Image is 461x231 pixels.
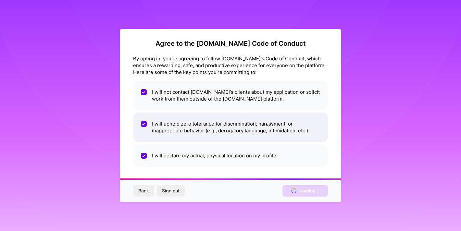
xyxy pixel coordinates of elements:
[133,185,154,197] button: Back
[157,185,185,197] button: Sign out
[133,55,328,76] div: By opting in, you're agreeing to follow [DOMAIN_NAME]'s Code of Conduct, which ensures a rewardin...
[133,144,328,167] li: I will declare my actual, physical location on my profile.
[133,113,328,142] li: I will uphold zero tolerance for discrimination, harassment, or inappropriate behavior (e.g., der...
[162,188,180,194] span: Sign out
[133,40,328,47] h2: Agree to the [DOMAIN_NAME] Code of Conduct
[133,81,328,110] li: I will not contact [DOMAIN_NAME]'s clients about my application or solicit work from them outside...
[138,188,149,194] span: Back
